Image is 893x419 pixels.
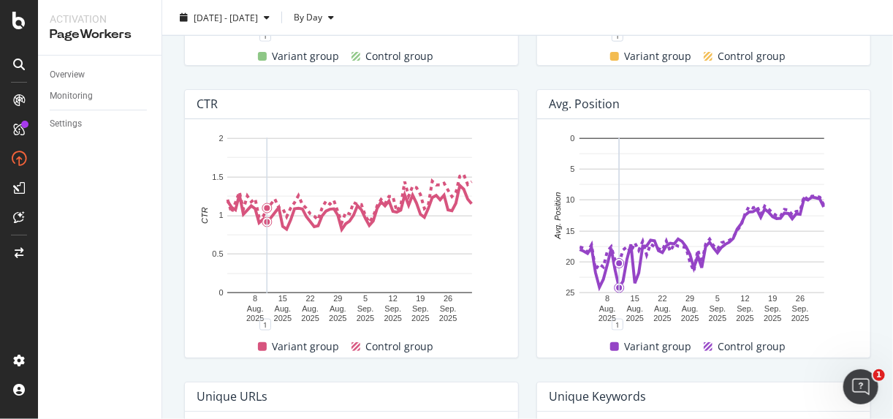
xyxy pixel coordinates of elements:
[571,165,575,173] text: 5
[412,304,429,313] text: Sep.
[653,314,671,322] text: 2025
[50,88,151,104] a: Monitoring
[200,207,209,224] text: CTR
[549,131,855,325] svg: A chart.
[768,294,777,303] text: 19
[843,369,878,404] iframe: Intercom live chat
[278,294,287,303] text: 15
[330,304,346,313] text: Aug.
[329,314,346,322] text: 2025
[710,304,726,313] text: Sep.
[50,67,85,83] div: Overview
[50,88,93,104] div: Monitoring
[625,48,692,65] span: Variant group
[571,134,575,143] text: 0
[764,314,781,322] text: 2025
[357,314,374,322] text: 2025
[658,294,667,303] text: 22
[363,294,368,303] text: 5
[566,288,574,297] text: 25
[50,26,150,43] div: PageWorkers
[444,294,452,303] text: 26
[553,192,562,240] text: Avg. Position
[302,304,319,313] text: Aug.
[306,294,315,303] text: 22
[50,116,151,132] a: Settings
[50,67,151,83] a: Overview
[197,389,267,404] div: Unique URLs
[416,294,425,303] text: 19
[247,304,264,313] text: Aug.
[598,314,616,322] text: 2025
[737,314,754,322] text: 2025
[627,304,644,313] text: Aug.
[366,338,434,355] span: Control group
[718,338,786,355] span: Control group
[792,304,809,313] text: Sep.
[791,314,809,322] text: 2025
[682,304,699,313] text: Aug.
[599,304,616,313] text: Aug.
[605,294,609,303] text: 8
[440,304,457,313] text: Sep.
[197,97,218,111] div: CTR
[549,389,646,404] div: Unique Keywords
[796,294,805,303] text: 26
[273,338,340,355] span: Variant group
[631,294,639,303] text: 15
[389,294,398,303] text: 12
[625,338,692,355] span: Variant group
[384,314,402,322] text: 2025
[288,6,340,29] button: By Day
[274,314,292,322] text: 2025
[194,11,258,23] span: [DATE] - [DATE]
[219,211,224,219] text: 1
[737,304,753,313] text: Sep.
[718,48,786,65] span: Control group
[212,249,223,258] text: 0.5
[259,319,271,331] div: 1
[273,48,340,65] span: Variant group
[715,294,720,303] text: 5
[566,227,574,235] text: 15
[275,304,292,313] text: Aug.
[764,304,781,313] text: Sep.
[439,314,457,322] text: 2025
[873,369,885,381] span: 1
[50,116,82,132] div: Settings
[411,314,429,322] text: 2025
[626,314,644,322] text: 2025
[654,304,671,313] text: Aug.
[197,131,503,325] svg: A chart.
[253,294,257,303] text: 8
[549,97,620,111] div: Avg. position
[741,294,750,303] text: 12
[333,294,342,303] text: 29
[212,173,223,181] text: 1.5
[219,288,224,297] text: 0
[384,304,401,313] text: Sep.
[685,294,694,303] text: 29
[709,314,726,322] text: 2025
[366,48,434,65] span: Control group
[357,304,374,313] text: Sep.
[612,319,623,331] div: 1
[566,195,574,204] text: 10
[219,134,224,143] text: 2
[681,314,699,322] text: 2025
[50,12,150,26] div: Activation
[174,6,275,29] button: [DATE] - [DATE]
[301,314,319,322] text: 2025
[246,314,264,322] text: 2025
[288,11,322,23] span: By Day
[566,257,574,266] text: 20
